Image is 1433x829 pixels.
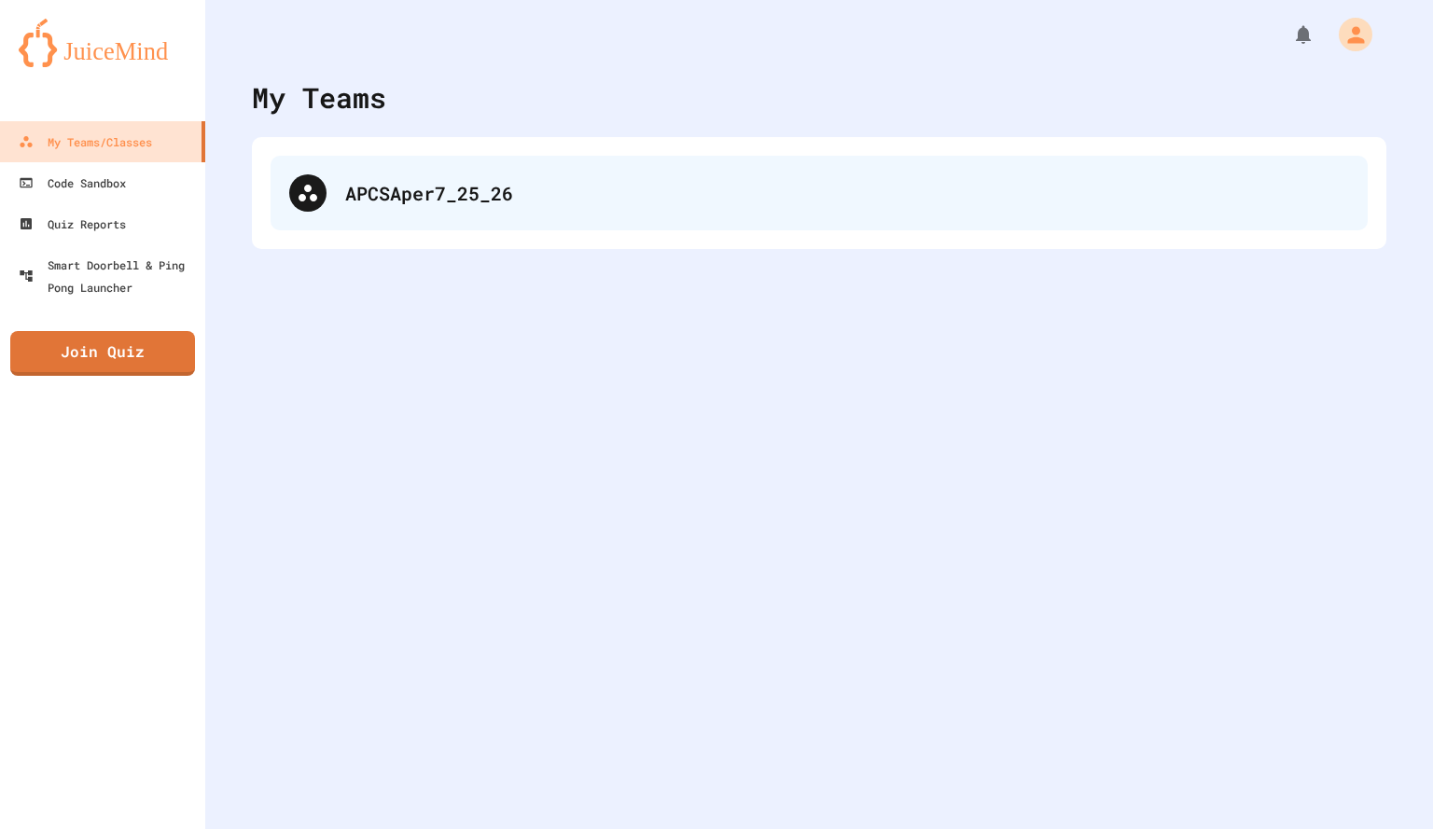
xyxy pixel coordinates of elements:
a: Join Quiz [10,331,195,376]
div: My Teams/Classes [19,131,152,153]
div: Smart Doorbell & Ping Pong Launcher [19,254,198,298]
div: My Account [1319,13,1377,56]
div: My Notifications [1258,19,1319,50]
div: APCSAper7_25_26 [271,156,1368,230]
div: Quiz Reports [19,213,126,235]
div: APCSAper7_25_26 [345,179,1349,207]
img: logo-orange.svg [19,19,187,67]
div: Code Sandbox [19,172,126,194]
div: My Teams [252,76,386,118]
